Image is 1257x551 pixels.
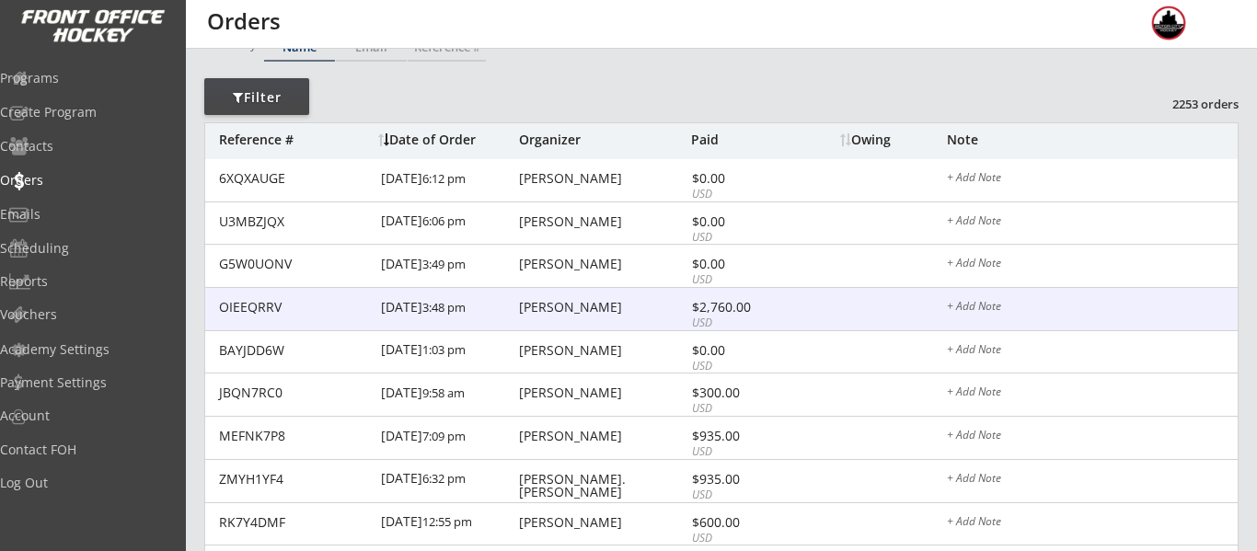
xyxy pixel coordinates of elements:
div: + Add Note [947,516,1238,531]
div: MEFNK7P8 [219,430,370,442]
div: USD [692,444,790,460]
div: Filter [204,88,309,107]
div: Paid [691,133,790,146]
div: Name [264,41,335,53]
div: ZMYH1YF4 [219,473,370,486]
div: + Add Note [947,258,1238,272]
div: Note [947,133,1238,146]
div: USD [692,316,790,331]
div: + Add Note [947,473,1238,488]
div: $300.00 [692,386,790,399]
div: $0.00 [692,215,790,228]
div: + Add Note [947,344,1238,359]
div: + Add Note [947,215,1238,230]
div: USD [692,488,790,503]
div: USD [692,272,790,288]
div: [DATE] [381,159,514,201]
div: [PERSON_NAME] [519,172,686,185]
div: JBQN7RC0 [219,386,370,399]
div: $935.00 [692,430,790,442]
div: + Add Note [947,430,1238,444]
div: Search by [205,39,258,51]
div: USD [692,359,790,374]
div: [PERSON_NAME] [519,344,686,357]
font: 7:09 pm [422,428,466,444]
div: [DATE] [381,417,514,458]
div: USD [692,401,790,417]
div: [DATE] [381,460,514,501]
font: 3:49 pm [422,256,466,272]
div: [PERSON_NAME] [519,258,686,270]
font: 6:32 pm [422,470,466,487]
div: RK7Y4DMF [219,516,370,529]
div: Reference # [219,133,369,146]
div: [DATE] [381,373,514,415]
font: 9:58 am [422,385,465,401]
div: Reference # [408,41,486,53]
div: Owing [840,133,946,146]
div: [DATE] [381,202,514,244]
div: [DATE] [381,331,514,373]
div: U3MBZJQX [219,215,370,228]
font: 6:06 pm [422,212,466,229]
div: [DATE] [381,503,514,545]
div: [PERSON_NAME] [519,430,686,442]
div: BAYJDD6W [219,344,370,357]
div: OIEEQRRV [219,301,370,314]
div: 2253 orders [1143,96,1239,112]
font: 12:55 pm [422,513,472,530]
div: USD [692,187,790,202]
div: + Add Note [947,301,1238,316]
div: + Add Note [947,386,1238,401]
font: 6:12 pm [422,170,466,187]
div: G5W0UONV [219,258,370,270]
div: $935.00 [692,473,790,486]
div: $2,760.00 [692,301,790,314]
div: [PERSON_NAME] [519,516,686,529]
div: $0.00 [692,258,790,270]
div: + Add Note [947,172,1238,187]
div: $0.00 [692,172,790,185]
div: USD [692,531,790,546]
div: USD [692,230,790,246]
font: 1:03 pm [422,341,466,358]
font: 3:48 pm [422,299,466,316]
div: [PERSON_NAME].[PERSON_NAME] [519,473,686,499]
div: [DATE] [381,245,514,286]
div: Email [336,41,407,53]
div: Organizer [519,133,686,146]
div: $600.00 [692,516,790,529]
div: $0.00 [692,344,790,357]
div: [PERSON_NAME] [519,215,686,228]
div: 6XQXAUGE [219,172,370,185]
div: [PERSON_NAME] [519,386,686,399]
div: Date of Order [378,133,514,146]
div: [DATE] [381,288,514,329]
div: [PERSON_NAME] [519,301,686,314]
